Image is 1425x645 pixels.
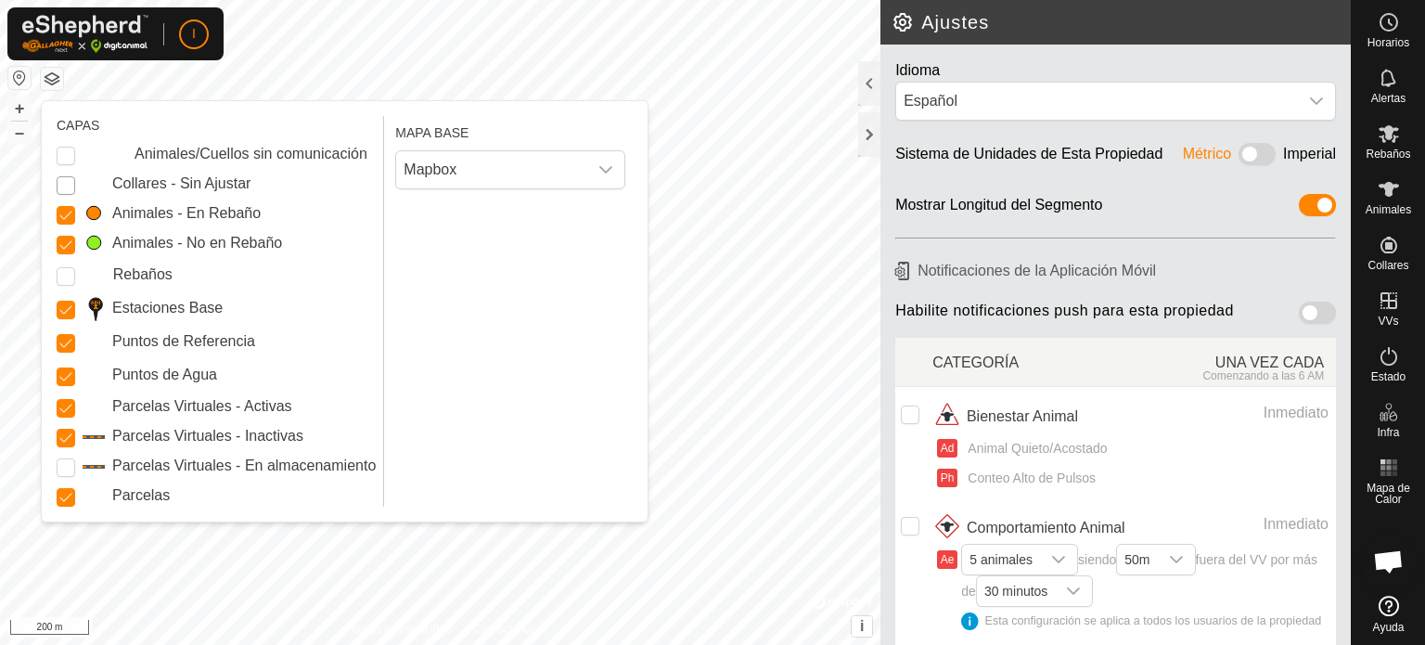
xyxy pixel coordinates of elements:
button: – [8,122,31,144]
img: icono de bienestar animal [932,402,962,432]
div: Esta configuración se aplica a todos los usuarios de la propiedad [961,613,1329,630]
label: Animales/Cuellos sin comunicación [135,143,367,165]
span: Español [896,83,1298,120]
span: Horarios [1367,37,1409,48]
h2: Ajustes [892,11,1351,33]
span: Ayuda [1373,622,1405,633]
button: i [852,616,872,637]
span: Habilite notificaciones push para esta propiedad [895,302,1234,330]
div: Chat abierto [1361,534,1417,589]
div: Idioma [895,59,1336,82]
img: icono de comportamiento animal [932,513,962,543]
span: Rebaños [1366,148,1410,160]
label: Parcelas Virtuales - Activas [112,395,292,418]
span: siendo fuera del VV por más de [961,552,1329,630]
div: CATEGORÍA [932,342,1134,382]
div: Inmediato [1163,513,1329,535]
span: i [860,618,864,634]
button: Restablecer Mapa [8,67,31,89]
label: Parcelas Virtuales - En almacenamiento [112,455,376,477]
button: Ae [937,550,957,569]
span: 50m [1117,545,1157,574]
span: Estado [1371,371,1406,382]
label: Parcelas Virtuales - Inactivas [112,425,303,447]
button: Capas del Mapa [41,68,63,90]
div: dropdown trigger [1158,545,1195,574]
div: MAPA BASE [395,116,625,143]
button: Ph [937,469,957,487]
div: dropdown trigger [587,151,624,188]
div: dropdown trigger [1055,576,1092,606]
div: Español [904,90,1290,112]
label: Puntos de Agua [112,364,217,386]
a: Contáctenos [474,621,536,638]
span: Mapa de Calor [1356,483,1420,505]
div: dropdown trigger [1040,545,1077,574]
span: Bienestar Animal [967,406,1078,428]
h6: Notificaciones de la Aplicación Móvil [888,254,1343,287]
span: Animales [1366,204,1411,215]
div: CAPAS [57,116,376,135]
label: Parcelas [112,484,170,507]
div: UNA VEZ CADA [1135,342,1336,382]
img: Logo Gallagher [22,15,148,53]
span: Collares [1367,260,1408,271]
label: Collares - Sin Ajustar [112,173,250,195]
label: Puntos de Referencia [112,330,255,353]
a: Ayuda [1352,588,1425,640]
span: Alertas [1371,93,1406,104]
div: Comenzando a las 6 AM [1135,369,1325,382]
label: Animales - No en Rebaño [112,232,282,254]
div: Mostrar Longitud del Segmento [895,194,1102,223]
span: Conteo Alto de Pulsos [961,469,1096,488]
button: + [8,97,31,120]
span: I [192,24,196,44]
a: Política de Privacidad [344,621,451,638]
span: Animal Quieto/Acostado [961,439,1107,458]
label: Animales - En Rebaño [112,202,261,225]
label: Estaciones Base [112,297,223,319]
div: Imperial [1283,143,1336,172]
span: 5 animales [962,545,1040,574]
span: Comportamiento Animal [967,517,1125,539]
div: Sistema de Unidades de Esta Propiedad [895,143,1162,172]
button: Ad [937,439,957,458]
span: VVs [1378,316,1398,327]
span: 30 minutos [977,576,1055,606]
span: Mapbox [396,151,587,188]
div: dropdown trigger [1298,83,1335,120]
div: Métrico [1183,143,1231,172]
label: Rebaños [113,264,173,286]
span: Infra [1377,427,1399,438]
div: Inmediato [1163,402,1329,424]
